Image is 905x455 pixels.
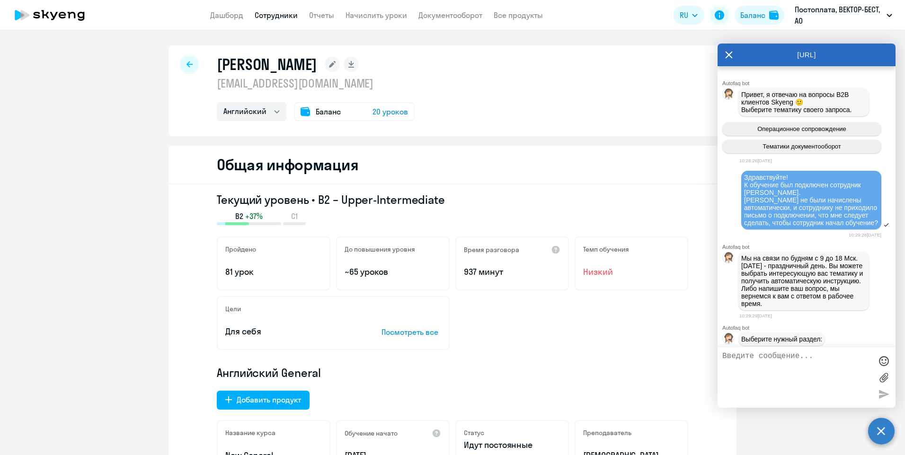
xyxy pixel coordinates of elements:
[741,91,852,114] span: Привет, я отвечаю на вопросы B2B клиентов Skyeng 🙂 Выберите тематику своего запроса.
[217,391,310,410] button: Добавить продукт
[744,174,879,227] span: Здравствуйте! К обучение был подключен сотрудник [PERSON_NAME]. [PERSON_NAME] не были начислены а...
[217,155,358,174] h2: Общая информация
[583,266,680,278] span: Низкий
[291,211,298,221] span: C1
[464,245,519,254] h5: Время разговора
[245,211,263,221] span: +37%
[722,140,881,153] button: Тематики документооборот
[741,254,865,307] span: Мы на связи по будням с 9 до 18 Мск. [DATE] - праздничный день. Вы можете выбрать интересующую ва...
[722,325,896,331] div: Autofaq bot
[680,9,688,21] span: RU
[739,313,772,318] time: 10:29:29[DATE]
[418,10,482,20] a: Документооборот
[382,326,441,338] p: Посмотреть все
[739,158,772,163] time: 10:28:26[DATE]
[757,125,846,132] span: Операционное сопровождение
[723,333,735,347] img: bot avatar
[735,6,784,25] button: Балансbalance
[722,80,896,86] div: Autofaq bot
[345,429,398,437] h5: Обучение начато
[790,4,897,26] button: Постоплата, ВЕКТОР-БЕСТ, АО
[309,10,334,20] a: Отчеты
[346,10,407,20] a: Начислить уроки
[255,10,298,20] a: Сотрудники
[235,211,243,221] span: B2
[464,429,484,437] h5: Статус
[723,252,735,266] img: bot avatar
[217,192,688,207] h3: Текущий уровень • B2 – Upper-Intermediate
[849,232,881,237] time: 10:29:28[DATE]
[210,10,243,20] a: Дашборд
[345,245,415,254] h5: До повышения уровня
[345,266,441,278] p: ~65 уроков
[225,266,322,278] p: 81 урок
[741,335,822,343] span: Выберите нужный раздел:
[225,429,275,437] h5: Название курса
[237,394,301,405] div: Добавить продукт
[722,244,896,250] div: Autofaq bot
[373,106,408,117] span: 20 уроков
[316,106,341,117] span: Баланс
[225,305,241,313] h5: Цели
[722,122,881,136] button: Операционное сопровождение
[583,429,631,437] h5: Преподаватель
[877,370,891,385] label: Лимит 10 файлов
[225,245,256,254] h5: Пройдено
[217,365,321,380] span: Английский General
[723,88,735,102] img: bot avatar
[583,245,629,254] h5: Темп обучения
[217,76,415,91] p: [EMAIL_ADDRESS][DOMAIN_NAME]
[795,4,883,26] p: Постоплата, ВЕКТОР-БЕСТ, АО
[673,6,704,25] button: RU
[217,55,317,74] h1: [PERSON_NAME]
[769,10,779,20] img: balance
[494,10,543,20] a: Все продукты
[740,9,765,21] div: Баланс
[225,325,352,338] p: Для себя
[763,143,841,150] span: Тематики документооборот
[464,266,560,278] p: 937 минут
